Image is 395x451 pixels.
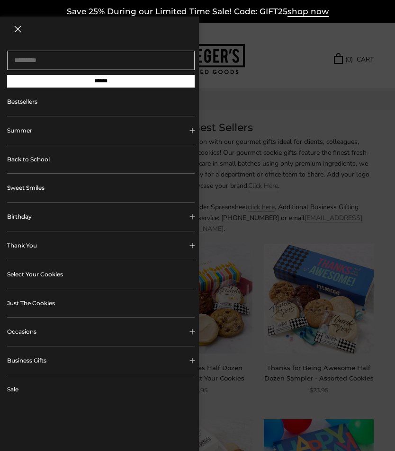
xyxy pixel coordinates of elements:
[7,116,195,145] button: Collapsible block button
[7,174,195,202] a: Sweet Smiles
[7,51,195,70] input: Search...
[14,26,21,33] button: Close navigation
[7,88,195,116] a: Bestsellers
[7,375,195,404] a: Sale
[7,346,195,375] button: Collapsible block button
[7,145,195,174] a: Back to School
[7,231,195,260] button: Collapsible block button
[7,260,195,289] a: Select Your Cookies
[67,7,329,17] a: Save 25% During our Limited Time Sale! Code: GIFT25shop now
[7,318,195,346] button: Collapsible block button
[7,88,195,433] nav: Sidebar navigation
[287,7,329,17] span: shop now
[7,203,195,231] button: Collapsible block button
[7,289,195,318] a: Just The Cookies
